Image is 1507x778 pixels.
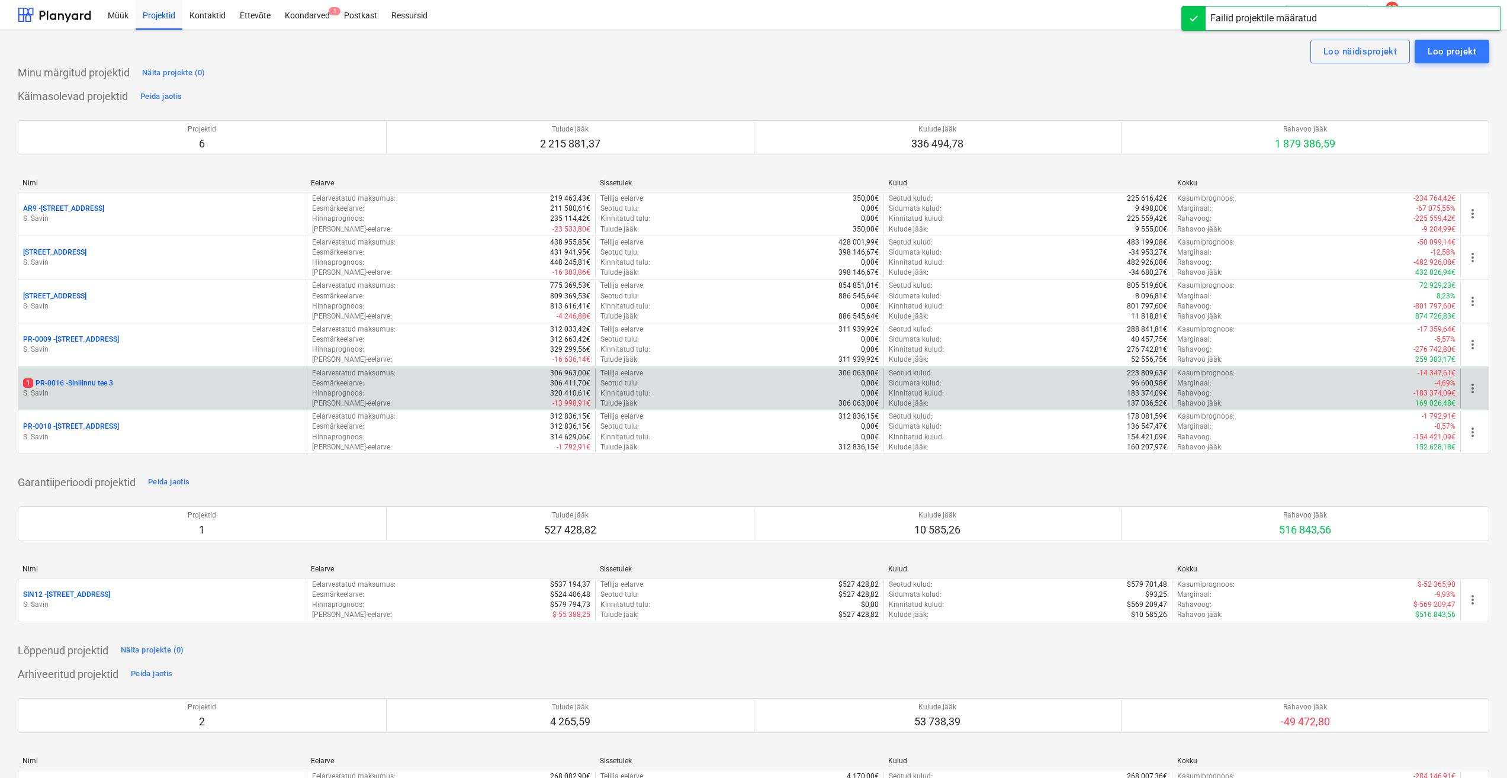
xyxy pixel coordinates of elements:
p: Seotud tulu : [600,422,639,432]
p: -17 359,64€ [1418,324,1455,335]
div: Kokku [1177,179,1456,187]
p: 225 616,42€ [1127,194,1167,204]
div: SIN12 -[STREET_ADDRESS]S. Savin [23,590,302,610]
p: -13 998,91€ [552,398,590,409]
span: more_vert [1466,425,1480,439]
p: S. Savin [23,258,302,268]
p: Kasumiprognoos : [1177,580,1235,590]
p: 276 742,81€ [1127,345,1167,355]
p: Rahavoog : [1177,345,1212,355]
p: 9 555,00€ [1135,224,1167,234]
p: Eelarvestatud maksumus : [312,237,396,247]
div: PR-0018 -[STREET_ADDRESS]S. Savin [23,422,302,442]
p: S. Savin [23,345,302,355]
p: $-55 388,25 [552,610,590,620]
p: Tellija eelarve : [600,194,645,204]
p: Kasumiprognoos : [1177,194,1235,204]
p: 219 463,43€ [550,194,590,204]
p: Marginaal : [1177,422,1212,432]
div: Sissetulek [600,565,879,573]
p: S. Savin [23,600,302,610]
p: Kinnitatud tulu : [600,258,650,268]
p: Tellija eelarve : [600,580,645,590]
span: more_vert [1466,250,1480,265]
p: 306 411,70€ [550,378,590,388]
p: Kinnitatud kulud : [889,345,944,355]
p: 225 559,42€ [1127,214,1167,224]
p: Eelarvestatud maksumus : [312,411,396,422]
div: Peida jaotis [140,90,182,104]
p: 312 836,15€ [838,442,879,452]
button: Loo projekt [1415,40,1489,63]
p: 886 545,64€ [838,291,879,301]
p: Rahavoo jääk : [1177,398,1223,409]
p: 235 114,42€ [550,214,590,224]
p: 306 063,00€ [838,368,879,378]
p: 52 556,75€ [1131,355,1167,365]
p: 398 146,67€ [838,247,879,258]
p: SIN12 - [STREET_ADDRESS] [23,590,110,600]
p: 809 369,53€ [550,291,590,301]
p: Seotud tulu : [600,590,639,600]
div: Sissetulek [600,179,879,187]
p: Seotud kulud : [889,281,933,291]
div: Peida jaotis [148,475,189,489]
p: 96 600,98€ [1131,378,1167,388]
p: 874 726,83€ [1415,311,1455,322]
p: 183 374,09€ [1127,388,1167,398]
p: Kinnitatud kulud : [889,600,944,610]
p: Eelarvestatud maksumus : [312,281,396,291]
p: 312 836,15€ [838,411,879,422]
div: [STREET_ADDRESS]S. Savin [23,247,302,268]
p: [PERSON_NAME]-eelarve : [312,442,392,452]
p: Rahavoog : [1177,432,1212,442]
p: S. Savin [23,301,302,311]
p: Kulude jääk : [889,398,928,409]
p: 854 851,01€ [838,281,879,291]
p: Tulude jääk [544,510,596,520]
p: 154 421,09€ [1127,432,1167,442]
p: 398 146,67€ [838,268,879,278]
p: [PERSON_NAME]-eelarve : [312,311,392,322]
div: Failid projektile määratud [1210,11,1317,25]
p: 805 519,60€ [1127,281,1167,291]
div: Kulud [888,565,1167,573]
p: Eesmärkeelarve : [312,291,364,301]
p: Tulude jääk : [600,398,639,409]
p: $527 428,82 [838,580,879,590]
p: $-569 209,47 [1413,600,1455,610]
p: $527 428,82 [838,590,879,600]
p: Kinnitatud kulud : [889,214,944,224]
p: Marginaal : [1177,247,1212,258]
p: Kulude jääk : [889,442,928,452]
p: Seotud tulu : [600,378,639,388]
p: Eelarvestatud maksumus : [312,580,396,590]
p: Tulude jääk : [600,355,639,365]
p: Sidumata kulud : [889,247,942,258]
p: 1 [188,523,216,537]
p: Kinnitatud kulud : [889,432,944,442]
p: Tulude jääk [540,124,600,134]
p: 0,00€ [861,301,879,311]
p: Rahavoog : [1177,600,1212,610]
p: 8 096,81€ [1135,291,1167,301]
p: [PERSON_NAME]-eelarve : [312,268,392,278]
p: -1 792,91€ [1422,411,1455,422]
span: more_vert [1466,337,1480,352]
p: 40 457,75€ [1131,335,1167,345]
p: 0,00€ [861,422,879,432]
p: 11 818,81€ [1131,311,1167,322]
p: 432 826,94€ [1415,268,1455,278]
div: Eelarve [311,179,590,187]
p: Kinnitatud tulu : [600,214,650,224]
p: Rahavoo jääk : [1177,355,1223,365]
div: Eelarve [311,565,590,573]
span: more_vert [1466,593,1480,607]
p: Tulude jääk : [600,311,639,322]
p: Kinnitatud kulud : [889,258,944,268]
p: -276 742,80€ [1413,345,1455,355]
p: [STREET_ADDRESS] [23,247,86,258]
p: Tellija eelarve : [600,411,645,422]
p: Eesmärkeelarve : [312,422,364,432]
p: Rahavoog : [1177,301,1212,311]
